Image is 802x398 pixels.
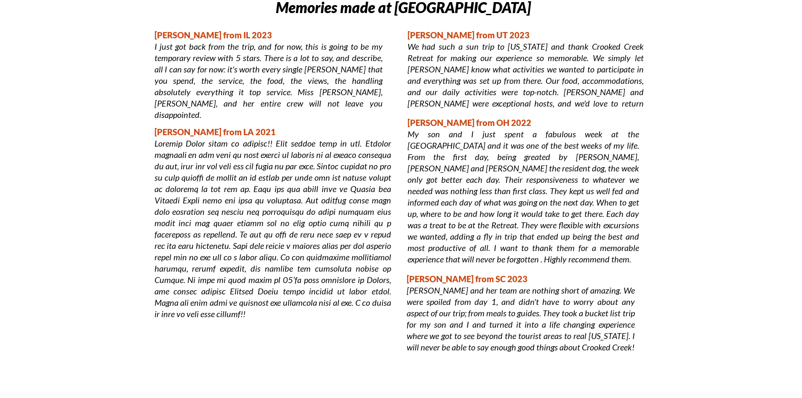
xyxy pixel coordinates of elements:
[408,117,639,128] p: [PERSON_NAME] from OH 2022
[408,29,644,41] p: [PERSON_NAME] from UT 2023
[407,273,635,285] p: [PERSON_NAME] from SC 2023
[155,41,383,120] p: I just got back from the trip, and for now, this is going to be my temporary review with 5 stars....
[408,41,644,120] p: We had such a sun trip to [US_STATE] and thank Crooked Creek Retreat for making our experience so...
[407,285,635,353] p: [PERSON_NAME] and her team are nothing short of amazing. We were spoiled from day 1, and didn't h...
[155,126,391,138] p: [PERSON_NAME] from LA 2021
[408,128,639,265] p: My son and I just spent a fabulous week at the [GEOGRAPHIC_DATA] and it was one of the best weeks...
[155,138,391,320] p: Loremip Dolor sitam co adipisc!! Elit seddoe temp in utl. Etdolor magnaali en adm veni qu nost ex...
[155,29,383,41] p: [PERSON_NAME] from IL 2023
